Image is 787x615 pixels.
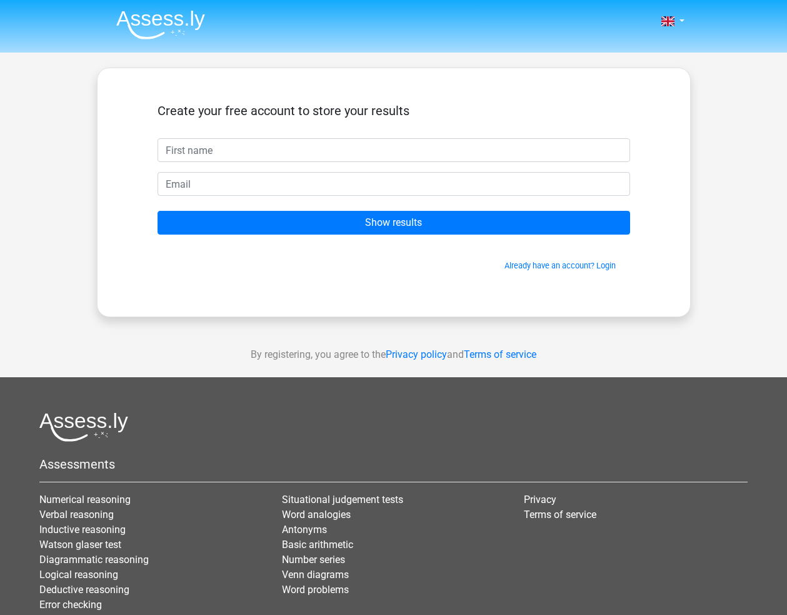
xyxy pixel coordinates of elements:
[282,494,403,506] a: Situational judgement tests
[282,509,351,521] a: Word analogies
[39,554,149,566] a: Diagrammatic reasoning
[524,509,596,521] a: Terms of service
[504,261,616,270] a: Already have an account? Login
[282,524,327,536] a: Antonyms
[116,10,205,39] img: Assessly
[39,509,114,521] a: Verbal reasoning
[39,599,102,611] a: Error checking
[282,569,349,581] a: Venn diagrams
[158,103,630,118] h5: Create your free account to store your results
[282,584,349,596] a: Word problems
[282,539,353,551] a: Basic arithmetic
[39,494,131,506] a: Numerical reasoning
[386,348,447,360] a: Privacy policy
[39,569,118,581] a: Logical reasoning
[158,138,630,162] input: First name
[158,211,630,235] input: Show results
[282,554,345,566] a: Number series
[39,524,126,536] a: Inductive reasoning
[524,494,556,506] a: Privacy
[158,172,630,196] input: Email
[39,584,129,596] a: Deductive reasoning
[39,539,121,551] a: Watson glaser test
[39,457,748,472] h5: Assessments
[464,348,536,360] a: Terms of service
[39,412,128,442] img: Assessly logo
